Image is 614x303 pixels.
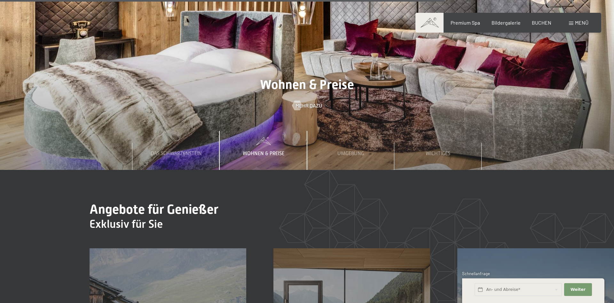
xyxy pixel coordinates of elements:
[90,202,218,217] span: Angebote für Genießer
[462,271,490,276] span: Schnellanfrage
[295,102,322,109] span: Mehr dazu
[260,77,354,92] span: Wohnen & Preise
[575,20,588,26] span: Menü
[90,218,163,230] span: Exklusiv für Sie
[246,167,298,173] span: Einwilligung Marketing*
[151,151,202,156] span: Das Schwarzenstein
[451,20,480,26] a: Premium Spa
[337,151,364,156] span: Umgebung
[461,287,463,293] span: 1
[564,283,592,296] button: Weiter
[292,102,322,109] a: Mehr dazu
[532,20,551,26] a: BUCHEN
[426,151,450,156] span: Wichtiges
[571,287,586,292] span: Weiter
[492,20,521,26] a: Bildergalerie
[243,151,284,156] span: Wohnen & Preise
